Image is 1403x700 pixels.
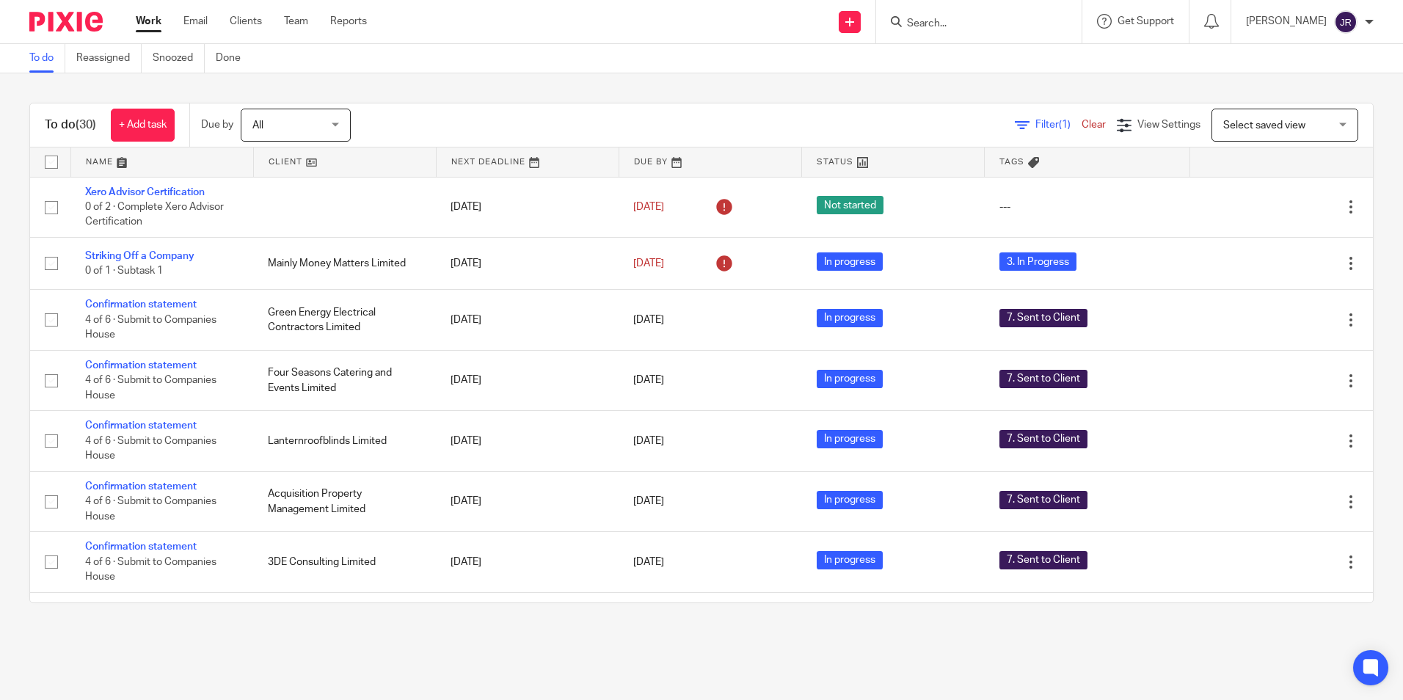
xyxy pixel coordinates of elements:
[817,551,883,569] span: In progress
[85,202,224,227] span: 0 of 2 · Complete Xero Advisor Certification
[633,258,664,269] span: [DATE]
[999,370,1087,388] span: 7. Sent to Client
[1082,120,1106,130] a: Clear
[1118,16,1174,26] span: Get Support
[633,557,664,567] span: [DATE]
[436,290,619,350] td: [DATE]
[76,44,142,73] a: Reassigned
[230,14,262,29] a: Clients
[253,532,436,592] td: 3DE Consulting Limited
[253,471,436,531] td: Acquisition Property Management Limited
[999,309,1087,327] span: 7. Sent to Client
[633,202,664,212] span: [DATE]
[284,14,308,29] a: Team
[436,471,619,531] td: [DATE]
[817,370,883,388] span: In progress
[633,376,664,386] span: [DATE]
[76,119,96,131] span: (30)
[85,420,197,431] a: Confirmation statement
[29,44,65,73] a: To do
[29,12,103,32] img: Pixie
[436,177,619,237] td: [DATE]
[817,430,883,448] span: In progress
[633,436,664,446] span: [DATE]
[436,350,619,410] td: [DATE]
[85,360,197,371] a: Confirmation statement
[999,491,1087,509] span: 7. Sent to Client
[1137,120,1200,130] span: View Settings
[85,542,197,552] a: Confirmation statement
[253,350,436,410] td: Four Seasons Catering and Events Limited
[999,551,1087,569] span: 7. Sent to Client
[85,557,216,583] span: 4 of 6 · Submit to Companies House
[253,290,436,350] td: Green Energy Electrical Contractors Limited
[817,309,883,327] span: In progress
[85,299,197,310] a: Confirmation statement
[253,411,436,471] td: Lanternroofblinds Limited
[136,14,161,29] a: Work
[817,491,883,509] span: In progress
[85,436,216,462] span: 4 of 6 · Submit to Companies House
[216,44,252,73] a: Done
[817,252,883,271] span: In progress
[436,411,619,471] td: [DATE]
[85,251,194,261] a: Striking Off a Company
[817,196,883,214] span: Not started
[111,109,175,142] a: + Add task
[999,430,1087,448] span: 7. Sent to Client
[85,315,216,340] span: 4 of 6 · Submit to Companies House
[999,200,1176,214] div: ---
[633,315,664,325] span: [DATE]
[1334,10,1358,34] img: svg%3E
[183,14,208,29] a: Email
[253,237,436,289] td: Mainly Money Matters Limited
[45,117,96,133] h1: To do
[436,592,619,652] td: [DATE]
[201,117,233,132] p: Due by
[153,44,205,73] a: Snoozed
[436,237,619,289] td: [DATE]
[436,532,619,592] td: [DATE]
[999,158,1024,166] span: Tags
[905,18,1038,31] input: Search
[1035,120,1082,130] span: Filter
[85,187,205,197] a: Xero Advisor Certification
[1059,120,1071,130] span: (1)
[85,496,216,522] span: 4 of 6 · Submit to Companies House
[1223,120,1305,131] span: Select saved view
[1246,14,1327,29] p: [PERSON_NAME]
[999,252,1076,271] span: 3. In Progress
[253,592,436,652] td: Little Bird Productions Limited
[85,266,163,276] span: 0 of 1 · Subtask 1
[633,496,664,506] span: [DATE]
[85,602,197,613] a: Confirmation statement
[252,120,263,131] span: All
[85,375,216,401] span: 4 of 6 · Submit to Companies House
[85,481,197,492] a: Confirmation statement
[330,14,367,29] a: Reports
